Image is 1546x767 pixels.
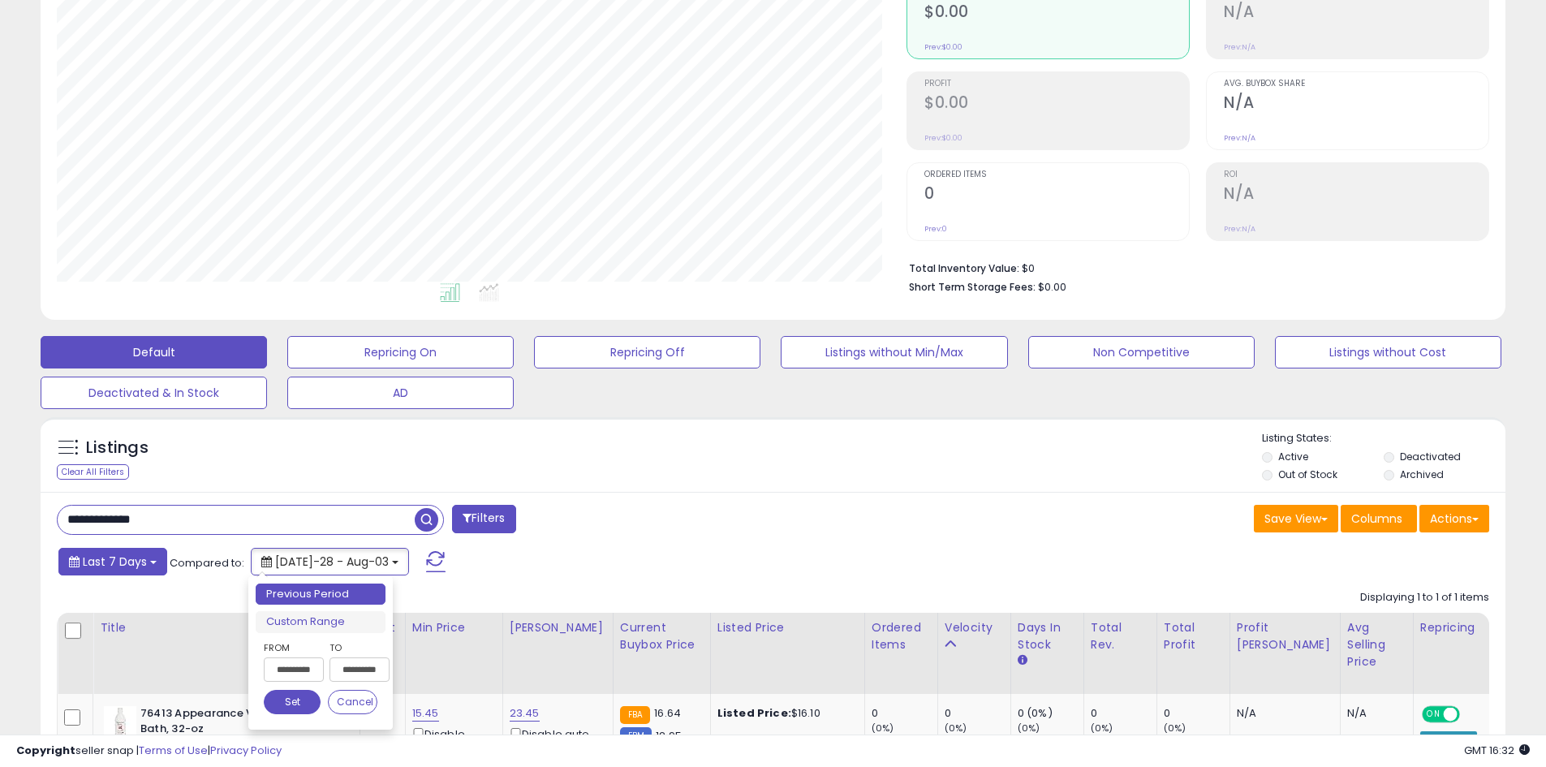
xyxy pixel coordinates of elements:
a: 15.45 [412,705,439,722]
button: Listings without Min/Max [781,336,1007,368]
h5: Listings [86,437,149,459]
span: ROI [1224,170,1488,179]
div: Displaying 1 to 1 of 1 items [1360,590,1489,605]
button: AD [287,377,514,409]
small: Prev: N/A [1224,224,1255,234]
span: 16.64 [654,705,681,721]
div: seller snap | | [16,743,282,759]
div: 0 [1164,706,1229,721]
h2: N/A [1224,2,1488,24]
span: Ordered Items [924,170,1189,179]
button: Deactivated & In Stock [41,377,267,409]
span: OFF [1458,708,1484,722]
p: Listing States: [1262,431,1505,446]
small: Prev: N/A [1224,42,1255,52]
li: Custom Range [256,611,385,633]
div: Current Buybox Price [620,619,704,653]
label: Archived [1400,468,1444,481]
a: 23.45 [510,705,540,722]
span: Avg. Buybox Share [1224,80,1488,88]
div: Cost [367,619,398,636]
h2: N/A [1224,184,1488,206]
button: Listings without Cost [1275,336,1501,368]
small: Days In Stock. [1018,653,1027,668]
h2: 0 [924,184,1189,206]
div: Velocity [945,619,1004,636]
small: Prev: N/A [1224,133,1255,143]
span: Profit [924,80,1189,88]
div: Ordered Items [872,619,931,653]
div: 0 [945,706,1010,721]
label: Deactivated [1400,450,1461,463]
button: Actions [1419,505,1489,532]
span: ON [1423,708,1444,722]
div: 0 (0%) [1018,706,1083,721]
a: Terms of Use [139,743,208,758]
b: 76413 Appearance Vanilla Bubble Bath, 32-oz [140,706,338,740]
div: Listed Price [717,619,858,636]
div: N/A [1237,706,1328,721]
button: Columns [1341,505,1417,532]
button: Default [41,336,267,368]
b: Short Term Storage Fees: [909,280,1036,294]
a: Privacy Policy [210,743,282,758]
div: [PERSON_NAME] [510,619,606,636]
div: N/A [1347,706,1401,721]
button: Repricing Off [534,336,760,368]
h2: N/A [1224,93,1488,115]
b: Total Inventory Value: [909,261,1019,275]
button: Save View [1254,505,1338,532]
div: Days In Stock [1018,619,1077,653]
img: 3112hOLQkNL._SL40_.jpg [104,706,136,739]
small: Prev: 0 [924,224,947,234]
button: Non Competitive [1028,336,1255,368]
span: Compared to: [170,555,244,571]
div: Profit [PERSON_NAME] [1237,619,1333,653]
div: Avg Selling Price [1347,619,1406,670]
button: Last 7 Days [58,548,167,575]
label: From [264,640,321,656]
span: 2025-08-11 16:32 GMT [1464,743,1530,758]
div: Total Rev. [1091,619,1150,653]
small: Prev: $0.00 [924,42,962,52]
h2: $0.00 [924,2,1189,24]
li: $0 [909,257,1477,277]
div: Total Profit [1164,619,1223,653]
div: $16.10 [717,706,852,721]
button: Repricing On [287,336,514,368]
span: Last 7 Days [83,554,147,570]
div: Repricing [1420,619,1483,636]
strong: Copyright [16,743,75,758]
h2: $0.00 [924,93,1189,115]
div: Min Price [412,619,496,636]
button: [DATE]-28 - Aug-03 [251,548,409,575]
label: Out of Stock [1278,468,1337,481]
div: Title [100,619,353,636]
div: Clear All Filters [57,464,129,480]
button: Filters [452,505,515,533]
label: To [329,640,377,656]
div: 0 [1091,706,1156,721]
button: Set [264,690,321,714]
span: Columns [1351,511,1402,527]
small: Prev: $0.00 [924,133,962,143]
label: Active [1278,450,1308,463]
span: $0.00 [1038,279,1066,295]
small: FBA [620,706,650,724]
li: Previous Period [256,584,385,605]
span: [DATE]-28 - Aug-03 [275,554,389,570]
b: Listed Price: [717,705,791,721]
button: Cancel [328,690,378,714]
div: 0 [872,706,937,721]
